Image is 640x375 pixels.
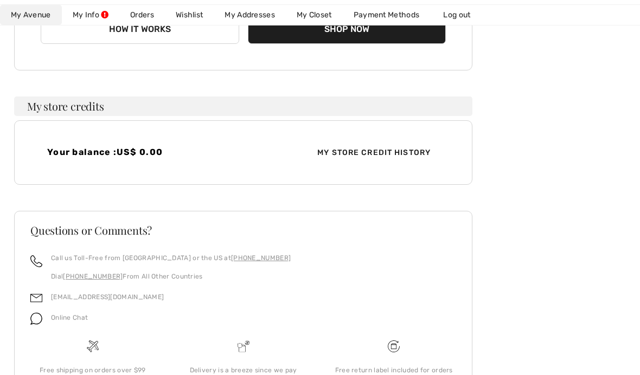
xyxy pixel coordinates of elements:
a: My Info [62,5,119,25]
a: Wishlist [165,5,214,25]
div: Free shipping on orders over $99 [26,365,159,375]
a: [PHONE_NUMBER] [231,254,291,262]
a: Payment Methods [343,5,431,25]
img: chat [30,313,42,325]
p: Dial From All Other Countries [51,271,291,281]
a: Orders [119,5,165,25]
button: How it works [41,15,239,44]
a: My Closet [286,5,343,25]
img: Free shipping on orders over $99 [388,340,400,352]
a: Log out [432,5,492,25]
img: call [30,255,42,267]
img: email [30,292,42,304]
a: [PHONE_NUMBER] [63,273,123,280]
span: My Avenue [11,9,51,21]
img: Free shipping on orders over $99 [87,340,99,352]
span: Online Chat [51,314,88,321]
a: [EMAIL_ADDRESS][DOMAIN_NAME] [51,293,164,301]
p: Call us Toll-Free from [GEOGRAPHIC_DATA] or the US at [51,253,291,263]
a: My Addresses [214,5,286,25]
button: Shop Now [248,15,446,44]
h3: Questions or Comments? [30,225,456,236]
span: My Store Credit History [309,147,439,158]
span: US$ 0.00 [117,147,163,157]
img: Delivery is a breeze since we pay the duties! [238,340,249,352]
h4: Your balance : [47,147,237,157]
h3: My store credits [14,96,472,116]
